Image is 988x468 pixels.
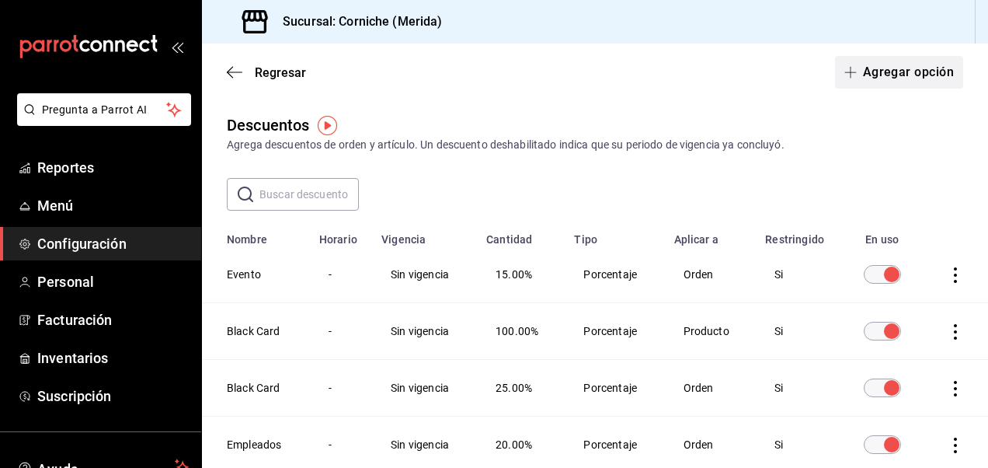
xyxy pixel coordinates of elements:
button: Pregunta a Parrot AI [17,93,191,126]
th: Vigencia [372,223,477,246]
span: Pregunta a Parrot AI [42,102,167,118]
td: Producto [665,303,757,360]
th: Aplicar a [665,223,757,246]
td: Sin vigencia [372,303,477,360]
td: Sin vigencia [372,360,477,417]
span: Regresar [255,65,306,80]
td: Porcentaje [565,360,664,417]
h3: Sucursal: Corniche (Merida) [270,12,443,31]
button: actions [948,324,963,340]
td: - [310,360,372,417]
span: Menú [37,195,189,216]
span: Facturación [37,309,189,330]
td: Si [756,246,841,303]
td: - [310,246,372,303]
th: Black Card [202,303,310,360]
button: actions [948,267,963,283]
th: Tipo [565,223,664,246]
td: Si [756,360,841,417]
td: Porcentaje [565,303,664,360]
th: Black Card [202,360,310,417]
th: Cantidad [477,223,565,246]
a: Pregunta a Parrot AI [11,113,191,129]
span: Configuración [37,233,189,254]
button: open_drawer_menu [171,40,183,53]
th: Evento [202,246,310,303]
td: Porcentaje [565,246,664,303]
td: Sin vigencia [372,246,477,303]
button: actions [948,438,963,453]
input: Buscar descuento [259,179,359,210]
td: - [310,303,372,360]
span: 15.00% [496,268,532,281]
span: Inventarios [37,348,189,368]
span: 100.00% [496,325,538,337]
button: actions [948,381,963,396]
span: 20.00% [496,438,532,451]
div: Descuentos [227,114,309,137]
button: Regresar [227,65,306,80]
span: Reportes [37,157,189,178]
th: Horario [310,223,372,246]
th: Restringido [756,223,841,246]
span: 25.00% [496,382,532,394]
button: Agregar opción [835,56,963,89]
th: En uso [841,223,924,246]
td: Si [756,303,841,360]
td: Orden [665,360,757,417]
td: Orden [665,246,757,303]
div: Agrega descuentos de orden y artículo. Un descuento deshabilitado indica que su periodo de vigenc... [227,137,963,153]
img: Tooltip marker [318,116,337,135]
span: Personal [37,271,189,292]
span: Suscripción [37,386,189,407]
